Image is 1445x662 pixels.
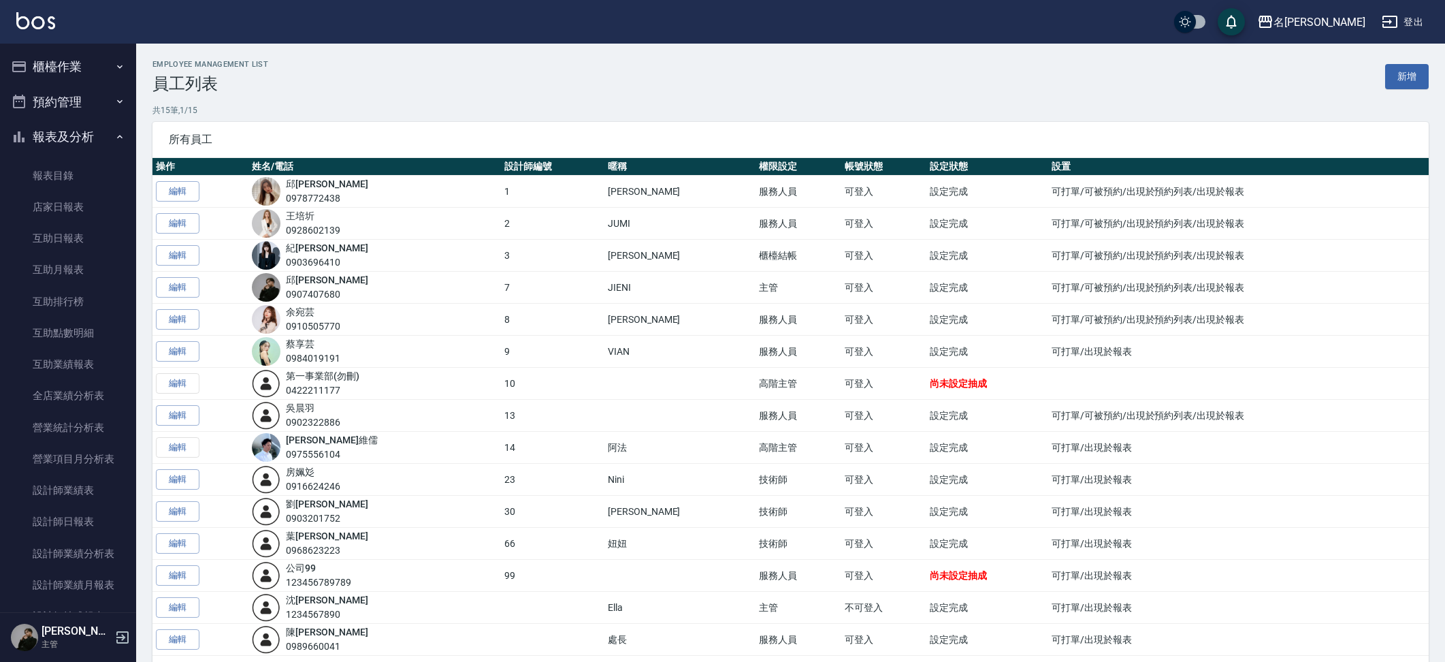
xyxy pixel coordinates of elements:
[926,496,1048,528] td: 設定完成
[604,208,756,240] td: JUMI
[1048,528,1429,560] td: 可打單/出現於報表
[286,531,368,541] a: 葉[PERSON_NAME]
[252,529,280,558] img: user-login-man-human-body-mobile-person-512.png
[5,538,131,569] a: 設計師業績分析表
[248,158,501,176] th: 姓名/電話
[286,595,368,605] a: 沈[PERSON_NAME]
[286,511,368,526] div: 0903201752
[286,383,359,398] div: 0422211177
[156,501,199,522] a: 編輯
[286,306,314,317] a: 余宛芸
[756,400,841,432] td: 服務人員
[501,528,604,560] td: 66
[841,240,927,272] td: 可登入
[252,401,280,430] img: user-login-man-human-body-mobile-person-512.png
[930,378,987,389] span: 尚未設定抽成
[841,208,927,240] td: 可登入
[286,371,359,381] a: 第一事業部(勿刪)
[286,210,314,221] a: 王培圻
[841,496,927,528] td: 可登入
[286,563,316,573] a: 公司99
[5,254,131,285] a: 互助月報表
[756,496,841,528] td: 技術師
[841,560,927,592] td: 可登入
[841,624,927,656] td: 可登入
[604,304,756,336] td: [PERSON_NAME]
[756,432,841,464] td: 高階主管
[1048,592,1429,624] td: 可打單/出現於報表
[1048,176,1429,208] td: 可打單/可被預約/出現於預約列表/出現於報表
[756,592,841,624] td: 主管
[156,245,199,266] a: 編輯
[286,191,368,206] div: 0978772438
[252,305,280,334] img: avatar.jpeg
[42,638,111,650] p: 主管
[286,447,377,462] div: 0975556104
[252,273,280,302] img: avatar.jpeg
[501,158,604,176] th: 設計師編號
[841,176,927,208] td: 可登入
[252,561,280,590] img: user-login-man-human-body-mobile-person-512.png
[604,624,756,656] td: 處長
[286,338,314,349] a: 蔡享芸
[501,336,604,368] td: 9
[1385,64,1429,89] a: 新增
[756,528,841,560] td: 技術師
[156,213,199,234] a: 編輯
[252,433,280,462] img: avatar.jpeg
[286,467,314,477] a: 房姵彣
[841,592,927,624] td: 不可登入
[926,624,1048,656] td: 設定完成
[252,593,280,622] img: user-login-man-human-body-mobile-person-512.png
[286,640,368,654] div: 0989660041
[841,158,927,176] th: 帳號狀態
[5,223,131,254] a: 互助日報表
[841,368,927,400] td: 可登入
[5,349,131,380] a: 互助業績報表
[5,475,131,506] a: 設計師業績表
[604,272,756,304] td: JIENI
[501,496,604,528] td: 30
[286,499,368,509] a: 劉[PERSON_NAME]
[1218,8,1245,35] button: save
[501,240,604,272] td: 3
[1048,624,1429,656] td: 可打單/出現於報表
[286,178,368,189] a: 邱[PERSON_NAME]
[286,242,368,253] a: 紀[PERSON_NAME]
[252,177,280,206] img: avatar.jpeg
[841,432,927,464] td: 可登入
[926,272,1048,304] td: 設定完成
[152,74,268,93] h3: 員工列表
[756,624,841,656] td: 服務人員
[5,191,131,223] a: 店家日報表
[604,240,756,272] td: [PERSON_NAME]
[501,560,604,592] td: 99
[756,176,841,208] td: 服務人員
[286,223,340,238] div: 0928602139
[1376,10,1429,35] button: 登出
[926,432,1048,464] td: 設定完成
[11,624,38,651] img: Person
[252,369,280,398] img: user-login-man-human-body-mobile-person-512.png
[1048,158,1429,176] th: 設置
[1048,400,1429,432] td: 可打單/可被預約/出現於預約列表/出現於報表
[252,497,280,526] img: user-login-man-human-body-mobile-person-512.png
[501,432,604,464] td: 14
[5,160,131,191] a: 報表目錄
[286,319,340,334] div: 0910505770
[252,241,280,270] img: avatarjpeg
[926,464,1048,496] td: 設定完成
[1048,464,1429,496] td: 可打單/出現於報表
[604,496,756,528] td: [PERSON_NAME]
[156,341,199,362] a: 編輯
[604,464,756,496] td: Nini
[756,158,841,176] th: 權限設定
[5,317,131,349] a: 互助點數明細
[926,240,1048,272] td: 設定完成
[286,479,340,494] div: 0916624246
[841,528,927,560] td: 可登入
[156,405,199,426] a: 編輯
[1048,272,1429,304] td: 可打單/可被預約/出現於預約列表/出現於報表
[841,336,927,368] td: 可登入
[501,368,604,400] td: 10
